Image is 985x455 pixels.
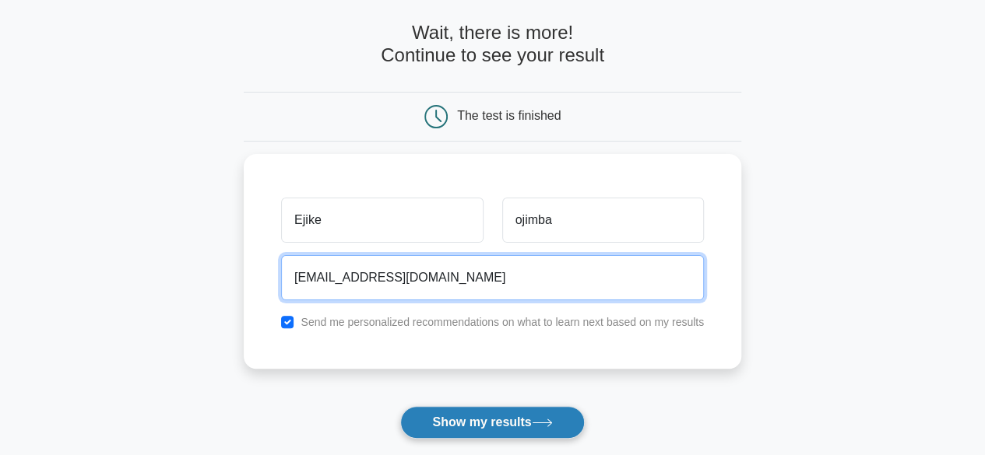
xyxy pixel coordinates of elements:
[281,198,483,243] input: First name
[502,198,704,243] input: Last name
[457,109,561,122] div: The test is finished
[244,22,741,67] h4: Wait, there is more! Continue to see your result
[400,406,584,439] button: Show my results
[281,255,704,300] input: Email
[301,316,704,328] label: Send me personalized recommendations on what to learn next based on my results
